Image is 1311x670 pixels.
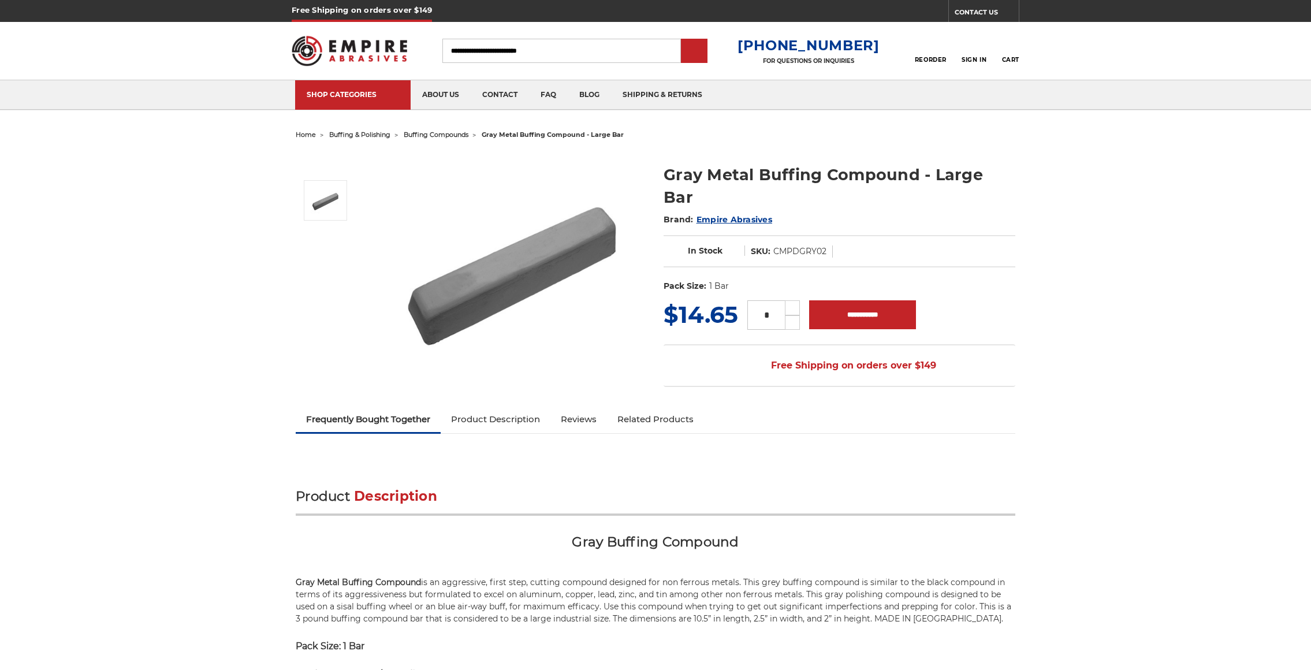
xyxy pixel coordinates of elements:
p: is an aggressive, first step, cutting compound designed for non ferrous metals. This grey buffing... [296,576,1015,625]
dt: SKU: [751,245,770,258]
a: faq [529,80,568,110]
img: Empire Abrasives [292,28,407,73]
p: FOR QUESTIONS OR INQUIRIES [738,57,880,65]
a: Reorder [915,38,947,63]
a: contact [471,80,529,110]
a: home [296,131,316,139]
span: Brand: [664,214,694,225]
span: Free Shipping on orders over $149 [743,354,936,377]
span: Description [354,488,437,504]
span: gray metal buffing compound - large bar [482,131,624,139]
dd: 1 Bar [709,280,729,292]
span: Sign In [962,56,986,64]
a: CONTACT US [955,6,1019,22]
a: shipping & returns [611,80,714,110]
span: Product [296,488,350,504]
a: Reviews [550,407,607,432]
a: Cart [1002,38,1019,64]
dt: Pack Size: [664,280,706,292]
span: Reorder [915,56,947,64]
img: Gray Buffing Compound [311,186,340,215]
img: Gray Buffing Compound [395,151,626,382]
a: Product Description [441,407,550,432]
strong: Pack Size: 1 Bar [296,641,364,652]
span: Cart [1002,56,1019,64]
span: $14.65 [664,300,738,329]
a: blog [568,80,611,110]
input: Submit [683,40,706,63]
div: SHOP CATEGORIES [307,90,399,99]
a: about us [411,80,471,110]
a: [PHONE_NUMBER] [738,37,880,54]
a: buffing compounds [404,131,468,139]
a: buffing & polishing [329,131,390,139]
a: Related Products [607,407,704,432]
h1: Gray Metal Buffing Compound - Large Bar [664,163,1015,209]
strong: Gray Metal Buffing Compound [296,577,421,587]
a: Empire Abrasives [697,214,772,225]
span: In Stock [688,245,722,256]
span: Gray Buffing Compound [572,534,739,550]
dd: CMPDGRY02 [773,245,826,258]
a: Frequently Bought Together [296,407,441,432]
